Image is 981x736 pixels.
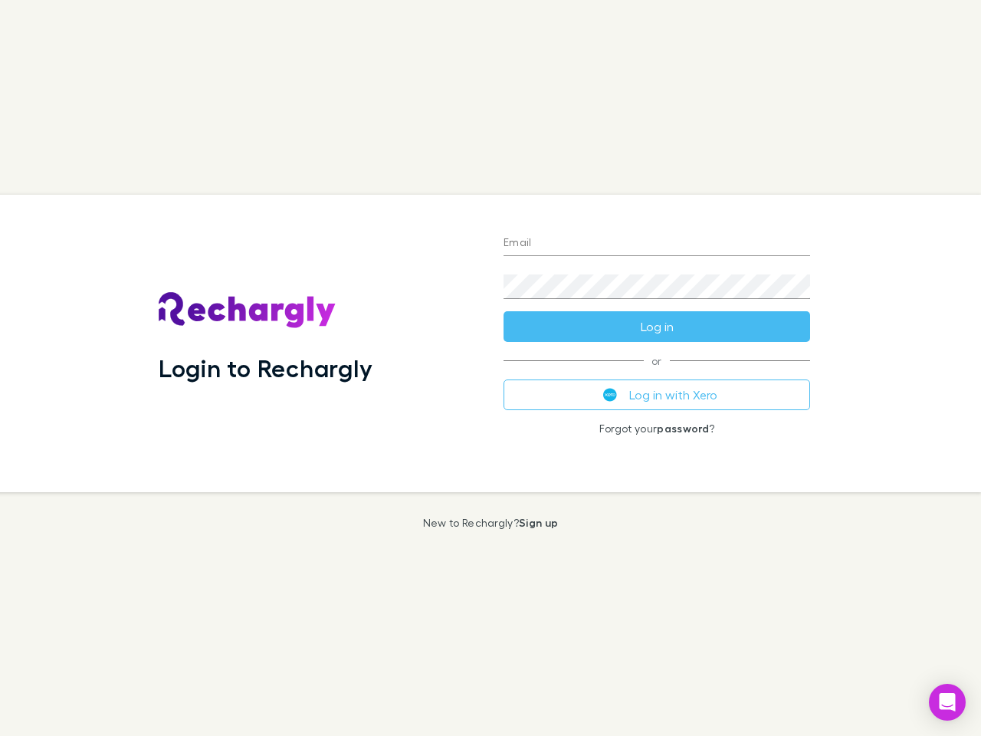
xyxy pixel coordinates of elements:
span: or [504,360,810,361]
h1: Login to Rechargly [159,353,372,383]
button: Log in [504,311,810,342]
img: Xero's logo [603,388,617,402]
a: Sign up [519,516,558,529]
p: Forgot your ? [504,422,810,435]
button: Log in with Xero [504,379,810,410]
p: New to Rechargly? [423,517,559,529]
div: Open Intercom Messenger [929,684,966,721]
img: Rechargly's Logo [159,292,336,329]
a: password [657,422,709,435]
